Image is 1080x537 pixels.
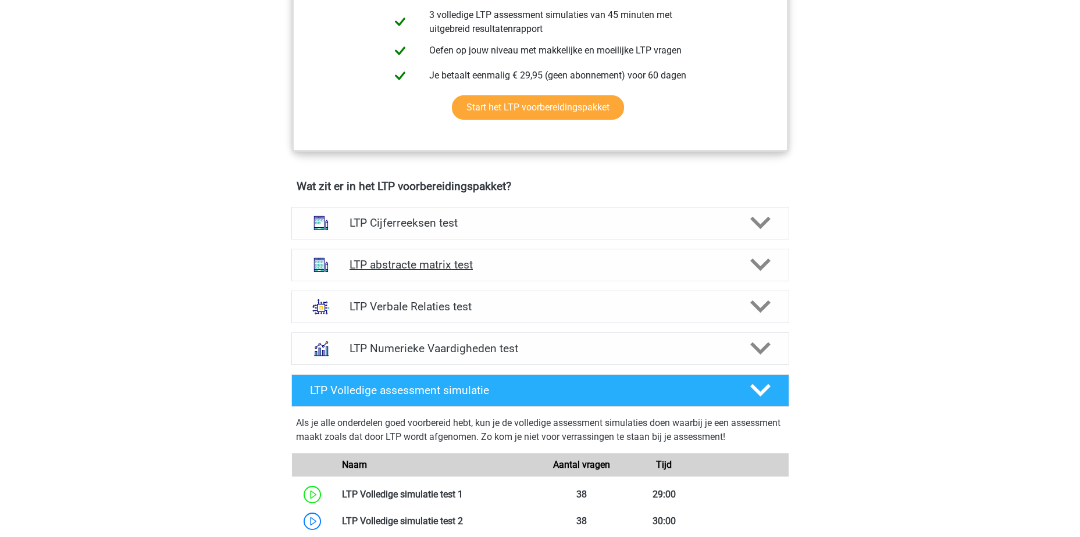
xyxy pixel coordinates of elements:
h4: LTP Numerieke Vaardigheden test [350,342,730,355]
h4: LTP Verbale Relaties test [350,300,730,313]
h4: Wat zit er in het LTP voorbereidingspakket? [297,180,784,193]
h4: LTP Cijferreeksen test [350,216,730,230]
a: cijferreeksen LTP Cijferreeksen test [287,207,794,239]
img: numeriek redeneren [306,334,336,364]
a: Start het LTP voorbereidingspakket [452,95,624,120]
h4: LTP abstracte matrix test [350,258,730,271]
img: abstracte matrices [306,250,336,280]
div: Naam [333,458,540,472]
h4: LTP Volledige assessment simulatie [310,384,731,397]
div: Aantal vragen [540,458,622,472]
div: LTP Volledige simulatie test 1 [333,488,540,502]
a: numeriek redeneren LTP Numerieke Vaardigheden test [287,332,794,365]
img: cijferreeksen [306,208,336,238]
a: analogieen LTP Verbale Relaties test [287,291,794,323]
div: Als je alle onderdelen goed voorbereid hebt, kun je de volledige assessment simulaties doen waarb... [296,416,785,449]
div: Tijd [623,458,705,472]
img: analogieen [306,292,336,322]
a: LTP Volledige assessment simulatie [287,374,794,407]
div: LTP Volledige simulatie test 2 [333,514,540,528]
a: abstracte matrices LTP abstracte matrix test [287,249,794,281]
